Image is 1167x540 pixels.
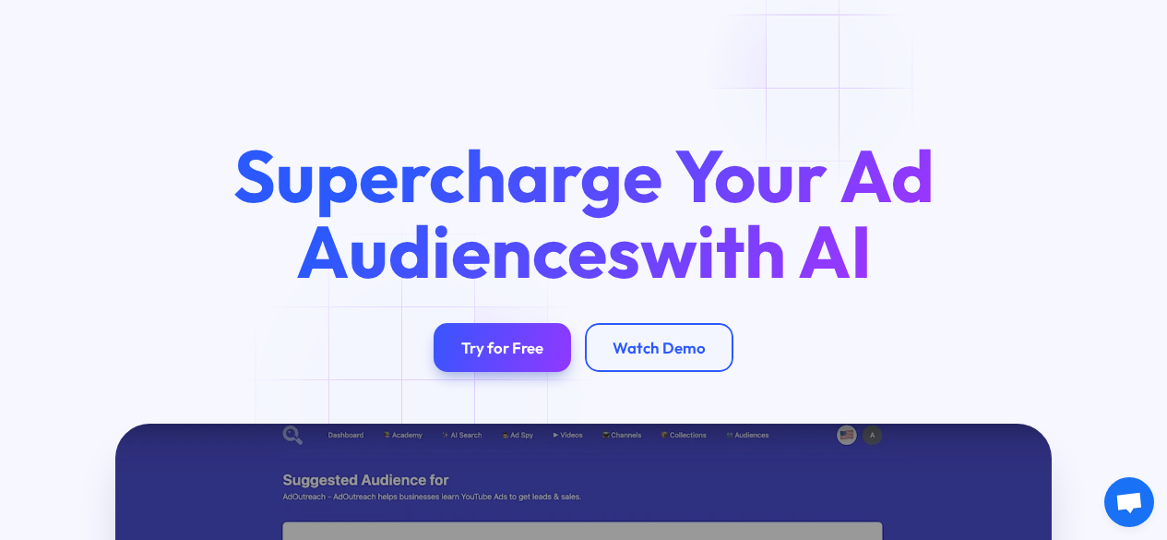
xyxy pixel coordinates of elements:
a: Conversa aberta [1104,477,1154,527]
div: Watch Demo [613,338,706,357]
a: Try for Free [434,323,571,372]
h1: Supercharge Your Ad Audiences [202,138,964,289]
span: with AI [640,205,872,297]
div: Try for Free [461,338,543,357]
